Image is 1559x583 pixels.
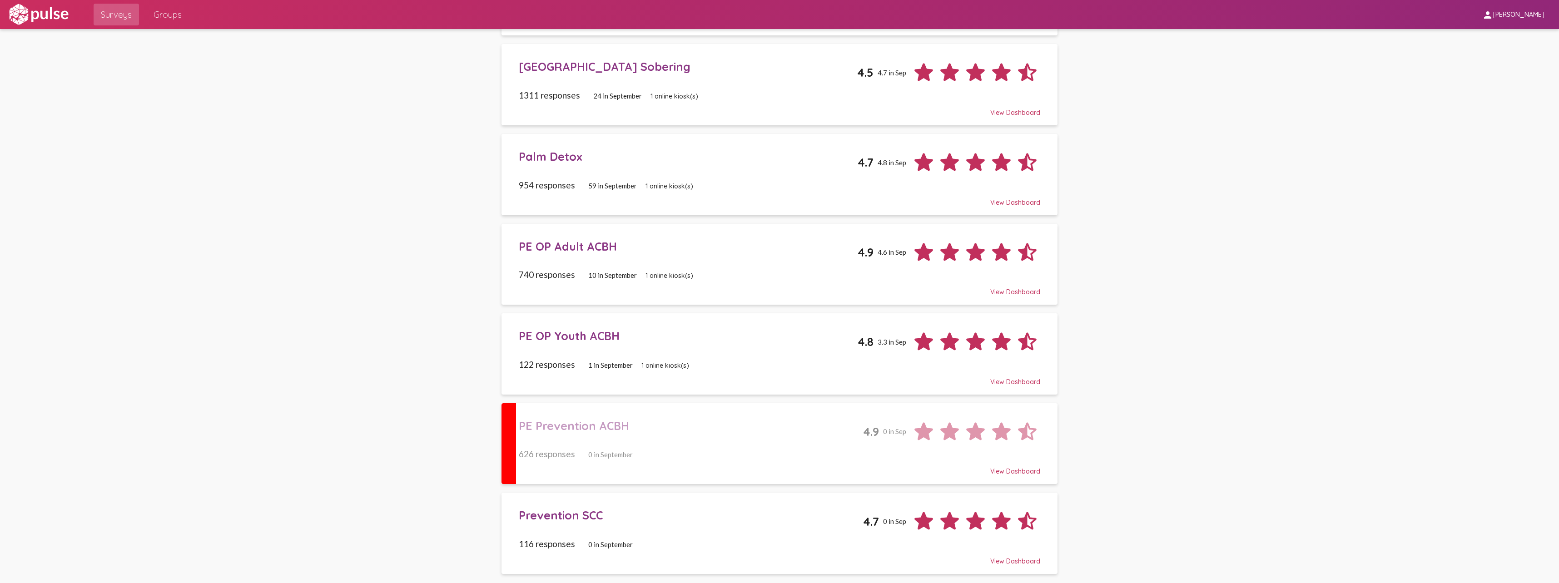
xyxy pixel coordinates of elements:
[501,44,1058,125] a: [GEOGRAPHIC_DATA] Sobering4.54.7 in Sep1311 responses24 in September1 online kiosk(s)View Dashboard
[519,459,1040,475] div: View Dashboard
[858,335,874,349] span: 4.8
[519,100,1040,117] div: View Dashboard
[588,271,637,279] span: 10 in September
[519,90,580,100] span: 1311 responses
[858,155,874,169] span: 4.7
[588,450,633,459] span: 0 in September
[501,403,1058,484] a: PE Prevention ACBH4.90 in Sep626 responses0 in SeptemberView Dashboard
[519,149,858,163] div: Palm Detox
[645,182,693,190] span: 1 online kiosk(s)
[593,92,642,100] span: 24 in September
[883,517,906,525] span: 0 in Sep
[857,65,874,79] span: 4.5
[1482,10,1493,20] mat-icon: person
[858,245,874,259] span: 4.9
[501,134,1058,215] a: Palm Detox4.74.8 in Sep954 responses59 in September1 online kiosk(s)View Dashboard
[641,361,689,370] span: 1 online kiosk(s)
[588,361,633,369] span: 1 in September
[7,3,70,26] img: white-logo.svg
[878,69,906,77] span: 4.7 in Sep
[1475,6,1552,23] button: [PERSON_NAME]
[519,239,858,253] div: PE OP Adult ACBH
[519,370,1040,386] div: View Dashboard
[588,540,633,548] span: 0 in September
[863,425,879,439] span: 4.9
[501,313,1058,395] a: PE OP Youth ACBH4.83.3 in Sep122 responses1 in September1 online kiosk(s)View Dashboard
[519,419,863,433] div: PE Prevention ACBH
[588,182,637,190] span: 59 in September
[94,4,139,25] a: Surveys
[101,6,132,23] span: Surveys
[519,280,1040,296] div: View Dashboard
[519,269,575,280] span: 740 responses
[519,508,863,522] div: Prevention SCC
[154,6,182,23] span: Groups
[519,549,1040,565] div: View Dashboard
[146,4,189,25] a: Groups
[519,190,1040,207] div: View Dashboard
[519,329,858,343] div: PE OP Youth ACBH
[650,92,698,100] span: 1 online kiosk(s)
[519,59,857,74] div: [GEOGRAPHIC_DATA] Sobering
[1493,11,1544,19] span: [PERSON_NAME]
[883,427,906,435] span: 0 in Sep
[519,180,575,190] span: 954 responses
[878,338,906,346] span: 3.3 in Sep
[863,514,879,529] span: 4.7
[501,224,1058,305] a: PE OP Adult ACBH4.94.6 in Sep740 responses10 in September1 online kiosk(s)View Dashboard
[645,272,693,280] span: 1 online kiosk(s)
[501,493,1058,574] a: Prevention SCC4.70 in Sep116 responses0 in SeptemberView Dashboard
[519,359,575,370] span: 122 responses
[519,539,575,549] span: 116 responses
[878,248,906,256] span: 4.6 in Sep
[519,449,575,459] span: 626 responses
[878,158,906,167] span: 4.8 in Sep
